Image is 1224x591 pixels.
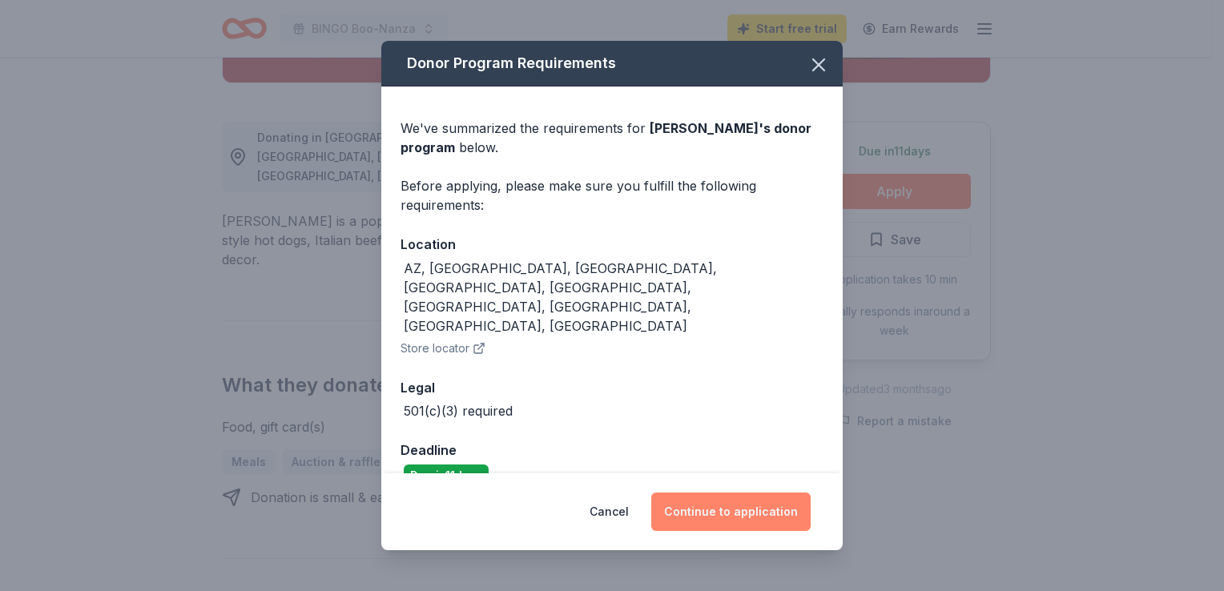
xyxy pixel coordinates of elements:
[401,339,485,358] button: Store locator
[401,176,823,215] div: Before applying, please make sure you fulfill the following requirements:
[404,259,823,336] div: AZ, [GEOGRAPHIC_DATA], [GEOGRAPHIC_DATA], [GEOGRAPHIC_DATA], [GEOGRAPHIC_DATA], [GEOGRAPHIC_DATA]...
[404,464,489,487] div: Due in 11 days
[651,492,811,531] button: Continue to application
[401,234,823,255] div: Location
[401,119,823,157] div: We've summarized the requirements for below.
[401,377,823,398] div: Legal
[590,492,629,531] button: Cancel
[381,41,843,86] div: Donor Program Requirements
[404,401,513,420] div: 501(c)(3) required
[401,440,823,460] div: Deadline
